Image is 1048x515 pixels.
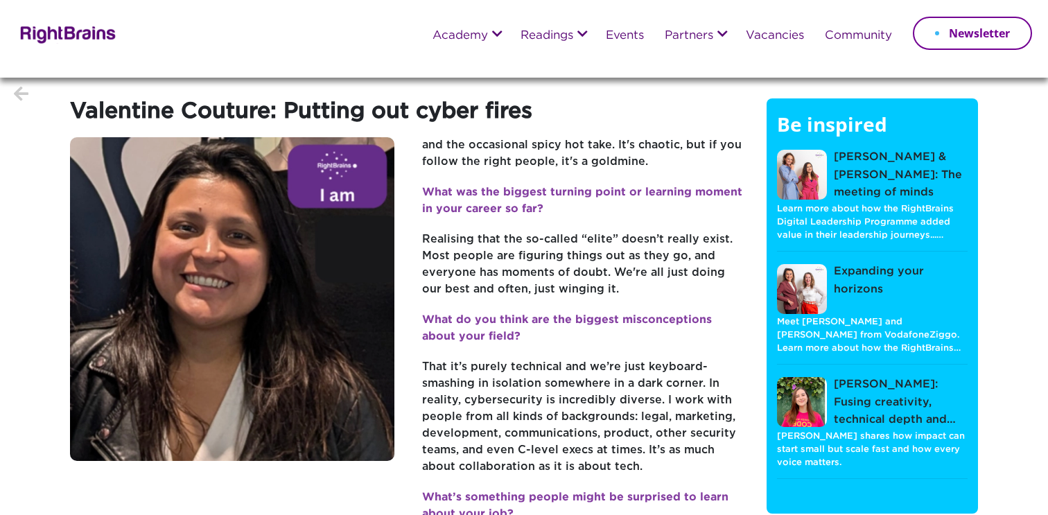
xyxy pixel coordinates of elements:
[777,376,968,429] a: [PERSON_NAME]: Fusing creativity, technical depth and…
[777,263,968,315] a: Expanding your horizons
[16,24,116,44] img: Rightbrains
[422,315,712,342] strong: What do you think are the biggest misconceptions about your field?
[70,98,746,137] h1: Valentine Couture: Putting out cyber fires
[777,315,968,356] p: Meet [PERSON_NAME] and [PERSON_NAME] from VodafoneZiggo. Learn more about how the RightBrains…
[777,112,968,150] h5: Be inspired
[422,232,746,312] p: Realising that the so-called “elite” doesn’t really exist. Most people are figuring things out as...
[422,359,746,489] p: That it’s purely technical and we’re just keyboard-smashing in isolation somewhere in a dark corn...
[777,429,968,470] p: [PERSON_NAME] shares how impact can start small but scale fast and how every voice matters.
[665,30,713,42] a: Partners
[777,202,968,243] p: Learn more about how the RightBrains Digital Leadership Programme added value in their leadership...
[777,148,968,202] a: [PERSON_NAME] & [PERSON_NAME]: The meeting of minds
[521,30,573,42] a: Readings
[746,30,804,42] a: Vacancies
[433,30,488,42] a: Academy
[825,30,892,42] a: Community
[913,17,1032,50] a: Newsletter
[606,30,644,42] a: Events
[422,187,742,214] strong: What was the biggest turning point or learning moment in your career so far?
